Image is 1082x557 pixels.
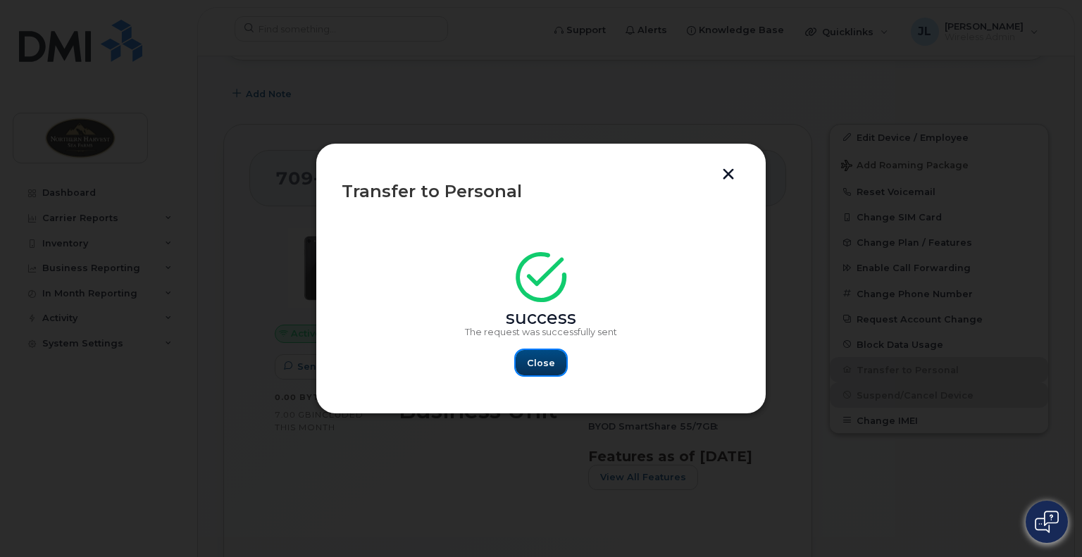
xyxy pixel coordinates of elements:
[516,350,566,375] button: Close
[342,327,740,338] p: The request was successfully sent
[342,313,740,324] div: success
[342,183,740,200] div: Transfer to Personal
[1035,511,1059,533] img: Open chat
[527,356,555,370] span: Close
